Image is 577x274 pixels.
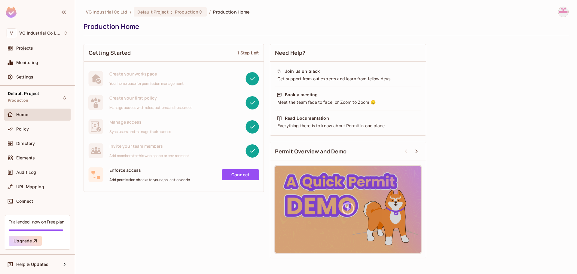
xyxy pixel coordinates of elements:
span: Audit Log [16,170,36,175]
a: Connect [222,169,259,180]
span: Sync users and manage their access [109,129,171,134]
span: Elements [16,155,35,160]
li: / [209,9,211,15]
span: Connect [16,199,33,204]
span: Projects [16,46,33,51]
span: Settings [16,75,33,79]
span: Permit Overview and Demo [275,148,347,155]
span: Enforce access [109,167,190,173]
span: Add members to this workspace or environment [109,153,189,158]
span: Default Project [137,9,169,15]
div: Meet the team face to face, or Zoom to Zoom 😉 [277,99,419,105]
img: SReyMgAAAABJRU5ErkJggg== [6,7,17,18]
span: Production [8,98,29,103]
span: Policy [16,127,29,131]
span: Help & Updates [16,262,48,267]
span: Monitoring [16,60,38,65]
span: Create your workspace [109,71,184,77]
div: Join us on Slack [285,68,320,74]
div: Book a meeting [285,92,318,98]
span: Create your first policy [109,95,192,101]
span: the active workspace [86,9,127,15]
span: Invite your team members [109,143,189,149]
span: Add permission checks to your application code [109,177,190,182]
div: 1 Step Left [237,50,259,56]
span: Your home base for permission management [109,81,184,86]
span: : [171,10,173,14]
span: Production [175,9,198,15]
div: Get support from out experts and learn from fellow devs [277,76,419,82]
span: Need Help? [275,49,306,57]
button: Upgrade [9,236,42,246]
div: Trial ended- now on Free plan [9,219,64,225]
span: Manage access with roles, actions and resources [109,105,192,110]
span: Default Project [8,91,39,96]
span: Home [16,112,29,117]
span: V [7,29,16,37]
div: Production Home [84,22,566,31]
li: / [130,9,131,15]
span: URL Mapping [16,184,44,189]
span: Manage access [109,119,171,125]
span: Production Home [213,9,249,15]
span: Workspace: VG Industrial Co Ltd [19,31,60,35]
div: Everything there is to know about Permit in one place [277,123,419,129]
img: developer.admin@vg-industrial.com [558,7,568,17]
span: Getting Started [89,49,131,57]
div: Read Documentation [285,115,329,121]
span: Directory [16,141,35,146]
